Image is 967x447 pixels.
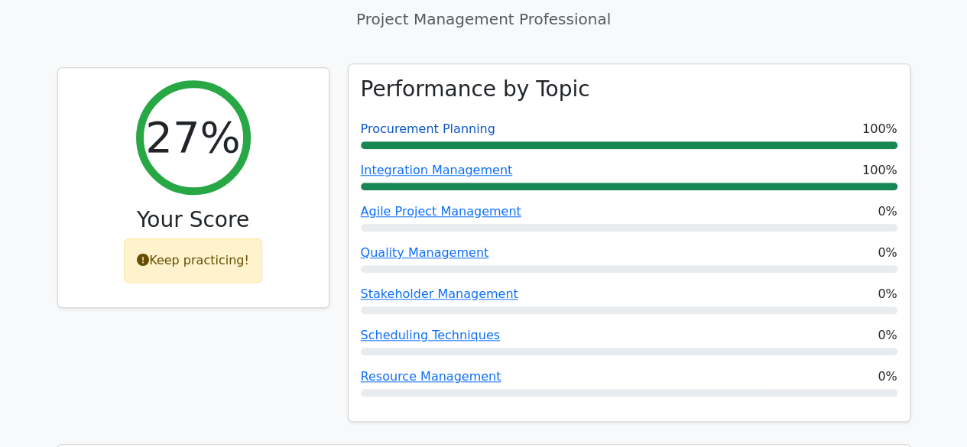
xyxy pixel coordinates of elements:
p: Project Management Professional [57,8,910,31]
a: Scheduling Techniques [361,328,500,342]
a: Quality Management [361,245,489,260]
h3: Your Score [70,207,316,233]
a: Agile Project Management [361,204,521,219]
span: 0% [878,285,897,303]
a: Integration Management [361,163,513,177]
h2: 27% [145,112,240,163]
a: Stakeholder Management [361,287,518,301]
h3: Performance by Topic [361,76,590,102]
a: Procurement Planning [361,121,495,136]
span: 100% [862,161,897,180]
span: 100% [862,120,897,138]
a: Resource Management [361,369,501,384]
span: 0% [878,244,897,262]
span: 0% [878,326,897,345]
div: Keep practicing! [124,238,262,283]
span: 0% [878,368,897,386]
span: 0% [878,202,897,221]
